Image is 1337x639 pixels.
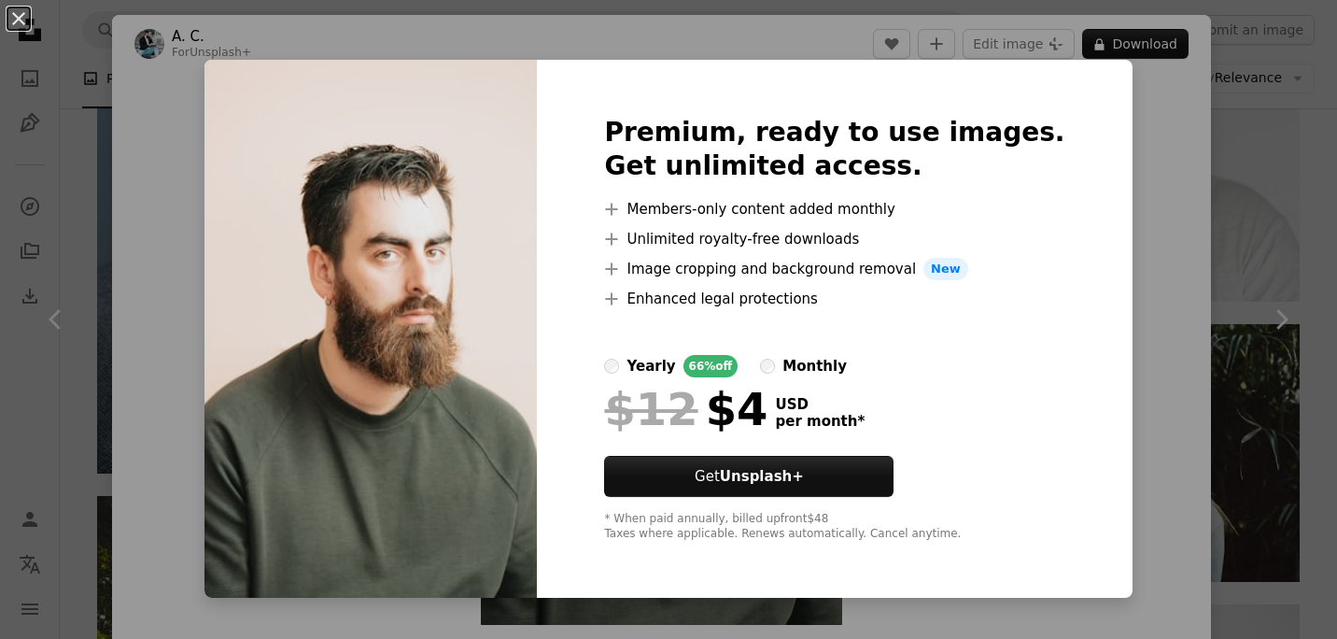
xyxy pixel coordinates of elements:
div: yearly [626,355,675,377]
input: yearly66%off [604,359,619,374]
div: * When paid annually, billed upfront $48 Taxes where applicable. Renews automatically. Cancel any... [604,512,1064,542]
li: Unlimited royalty-free downloads [604,228,1064,250]
span: New [923,258,968,280]
div: $4 [604,385,767,433]
div: monthly [782,355,847,377]
div: 66% off [683,355,739,377]
span: per month * [775,413,865,430]
input: monthly [760,359,775,374]
img: premium_photo-1664536392896-cd1743f9c02c [204,60,537,598]
span: $12 [604,385,697,433]
li: Members-only content added monthly [604,198,1064,220]
li: Enhanced legal protections [604,288,1064,310]
strong: Unsplash+ [720,468,804,485]
li: Image cropping and background removal [604,258,1064,280]
h2: Premium, ready to use images. Get unlimited access. [604,116,1064,183]
span: USD [775,396,865,413]
button: GetUnsplash+ [604,456,894,497]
